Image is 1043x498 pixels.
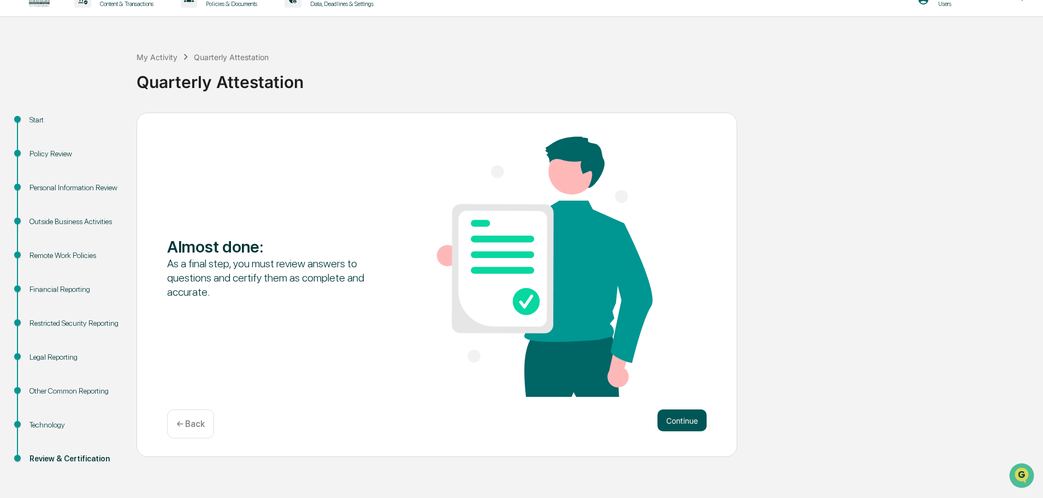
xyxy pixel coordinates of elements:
a: 🗄️Attestations [75,133,140,153]
span: Attestations [90,138,135,149]
div: As a final step, you must review answers to questions and certify them as complete and accurate. [167,256,383,299]
div: Quarterly Attestation [137,63,1038,92]
div: 🖐️ [11,139,20,148]
div: Remote Work Policies [29,250,119,261]
a: 🔎Data Lookup [7,154,73,174]
a: Powered byPylon [77,185,132,194]
div: Personal Information Review [29,182,119,194]
span: Preclearance [22,138,70,149]
span: Data Lookup [22,159,69,169]
div: Start new chat [37,84,179,95]
a: 🖐️Preclearance [7,133,75,153]
div: Outside Business Activities [29,216,119,227]
div: Policy Review [29,148,119,160]
div: Other Common Reporting [29,385,119,397]
div: 🗄️ [79,139,88,148]
img: 1746055101610-c473b297-6a78-478c-a979-82029cc54cd1 [11,84,31,103]
img: Almost done [437,137,653,397]
div: Quarterly Attestation [194,52,269,62]
div: Start [29,114,119,126]
div: My Activity [137,52,177,62]
p: ← Back [176,419,205,429]
div: Almost done : [167,237,383,256]
div: 🔎 [11,160,20,168]
iframe: Open customer support [1008,462,1038,491]
div: Technology [29,419,119,431]
button: Continue [657,409,707,431]
div: Restricted Security Reporting [29,318,119,329]
span: Pylon [109,185,132,194]
div: Legal Reporting [29,351,119,363]
div: We're available if you need us! [37,95,138,103]
button: Start new chat [186,87,199,100]
div: Review & Certification [29,453,119,465]
p: How can we help? [11,23,199,40]
div: Financial Reporting [29,284,119,295]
